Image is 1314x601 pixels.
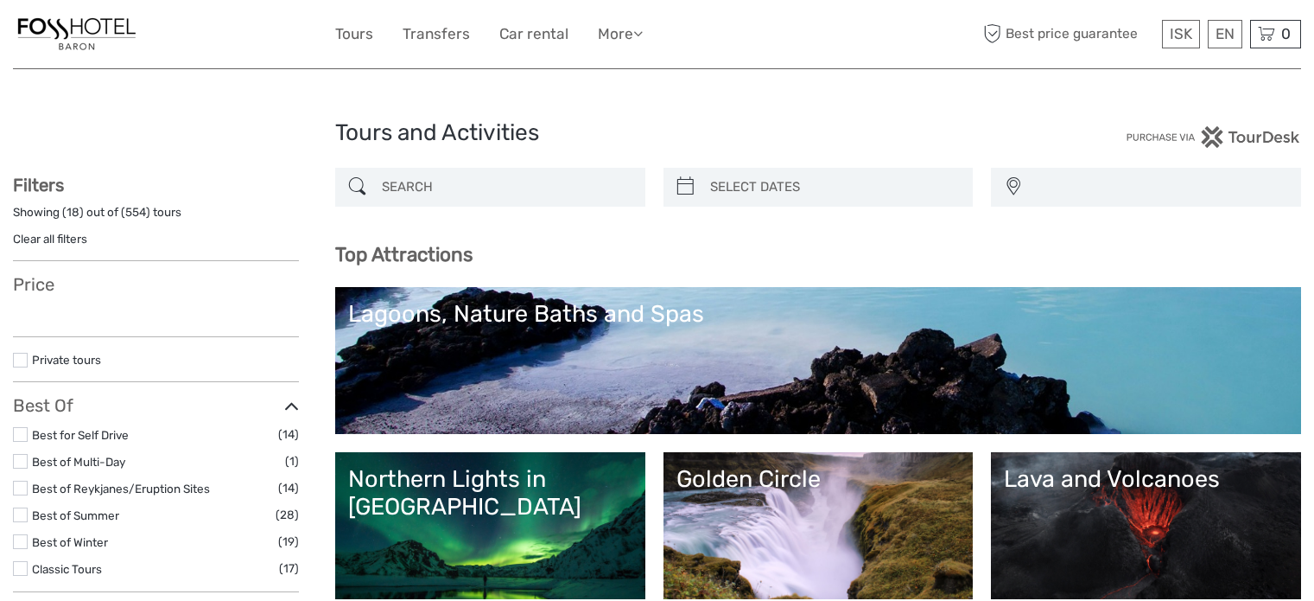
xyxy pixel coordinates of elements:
a: Lava and Volcanoes [1004,465,1288,586]
div: Golden Circle [676,465,961,493]
img: 1355-f22f4eb0-fb05-4a92-9bea-b034c25151e6_logo_small.jpg [13,13,141,55]
a: More [598,22,643,47]
a: Best for Self Drive [32,428,129,442]
img: PurchaseViaTourDesk.png [1126,126,1301,148]
span: Best price guarantee [979,20,1158,48]
h3: Best Of [13,395,299,416]
label: 554 [125,204,146,221]
h1: Tours and Activities [335,119,980,147]
a: Tours [335,22,373,47]
a: Lagoons, Nature Baths and Spas [348,300,1288,421]
div: Lagoons, Nature Baths and Spas [348,300,1288,328]
strong: Filters [13,175,64,195]
a: Golden Circle [676,465,961,586]
a: Car rental [499,22,568,47]
h3: Price [13,274,299,295]
b: Top Attractions [335,243,473,266]
div: Lava and Volcanoes [1004,465,1288,493]
div: Showing ( ) out of ( ) tours [13,204,299,231]
span: (14) [278,478,299,498]
span: 0 [1279,25,1293,42]
a: Best of Multi-Day [32,455,125,469]
a: Transfers [403,22,470,47]
span: ISK [1170,25,1192,42]
a: Best of Winter [32,535,108,549]
div: EN [1208,20,1242,48]
span: (19) [278,532,299,552]
a: Northern Lights in [GEOGRAPHIC_DATA] [348,465,632,586]
input: SEARCH [375,172,637,202]
a: Best of Summer [32,508,119,522]
a: Private tours [32,353,101,367]
label: 18 [67,204,79,221]
span: (17) [279,559,299,579]
a: Clear all filters [13,232,87,246]
div: Northern Lights in [GEOGRAPHIC_DATA] [348,465,632,521]
a: Best of Reykjanes/Eruption Sites [32,482,210,496]
a: Classic Tours [32,562,102,576]
input: SELECT DATES [703,172,965,202]
span: (28) [276,505,299,525]
span: (1) [285,451,299,471]
span: (14) [278,425,299,444]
